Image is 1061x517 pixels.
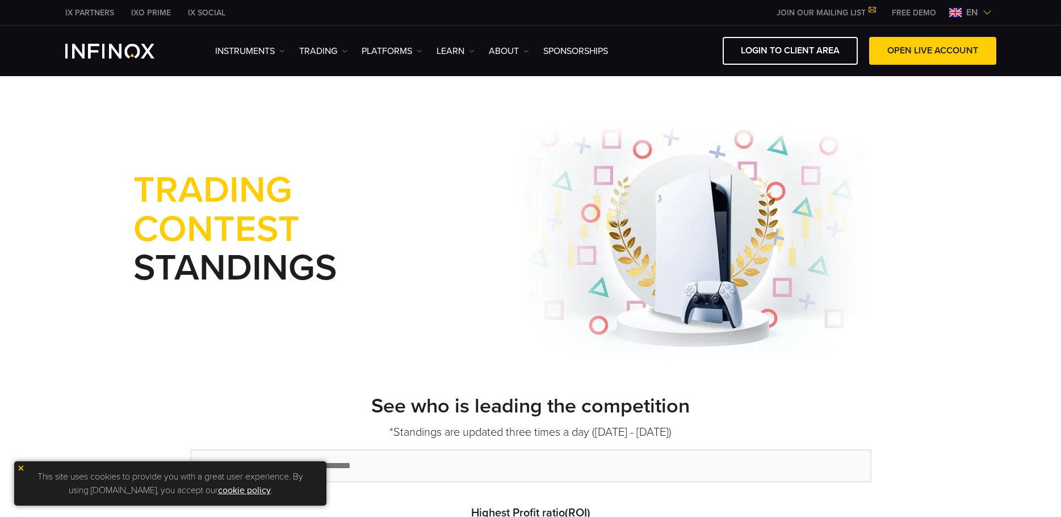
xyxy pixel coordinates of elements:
[65,44,181,59] a: INFINOX Logo
[20,467,321,500] p: This site uses cookies to provide you with a great user experience. By using [DOMAIN_NAME], you a...
[543,44,608,58] a: SPONSORSHIPS
[218,485,271,496] a: cookie policy
[179,7,234,19] a: INFINOX
[133,424,928,440] p: *Standings are updated three times a day ([DATE] - [DATE])
[57,7,123,19] a: INFINOX
[768,8,883,18] a: JOIN OUR MAILING LIST
[962,6,983,19] span: en
[883,7,945,19] a: INFINOX MENU
[299,44,347,58] a: TRADING
[371,394,690,418] strong: See who is leading the competition
[723,37,858,65] a: LOGIN TO CLIENT AREA
[869,37,996,65] a: OPEN LIVE ACCOUNT
[362,44,422,58] a: PLATFORMS
[133,171,460,249] span: Trading Contest
[437,44,475,58] a: Learn
[489,44,529,58] a: ABOUT
[215,44,285,58] a: Instruments
[17,464,25,472] img: yellow close icon
[123,7,179,19] a: INFINOX
[133,171,460,290] strong: Standings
